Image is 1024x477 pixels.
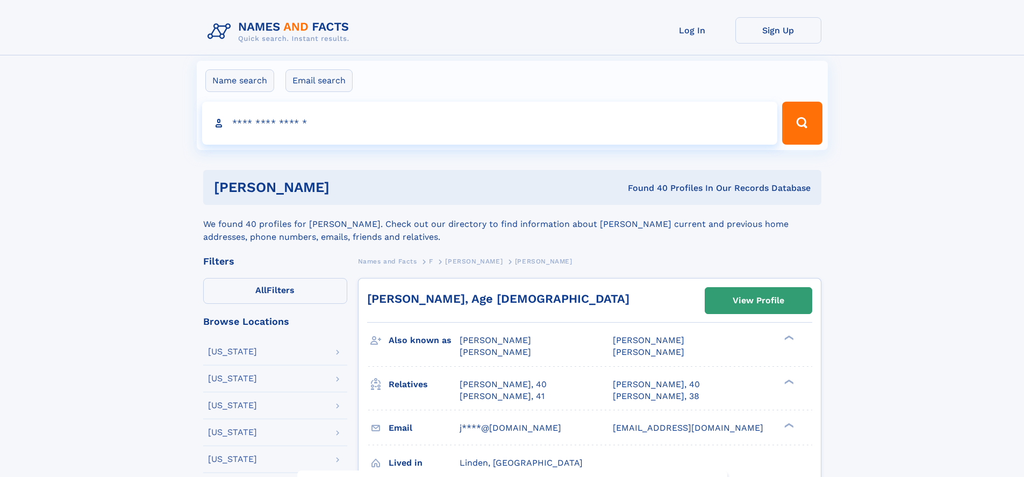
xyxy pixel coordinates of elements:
[203,278,347,304] label: Filters
[205,69,274,92] label: Name search
[208,455,257,464] div: [US_STATE]
[460,347,531,357] span: [PERSON_NAME]
[782,422,794,429] div: ❯
[203,317,347,326] div: Browse Locations
[735,17,821,44] a: Sign Up
[214,181,479,194] h1: [PERSON_NAME]
[389,331,460,350] h3: Also known as
[613,390,699,402] a: [PERSON_NAME], 38
[460,335,531,345] span: [PERSON_NAME]
[203,17,358,46] img: Logo Names and Facts
[285,69,353,92] label: Email search
[389,454,460,472] h3: Lived in
[515,258,572,265] span: [PERSON_NAME]
[208,374,257,383] div: [US_STATE]
[429,258,433,265] span: F
[460,390,545,402] a: [PERSON_NAME], 41
[613,379,700,390] a: [PERSON_NAME], 40
[389,375,460,394] h3: Relatives
[358,254,417,268] a: Names and Facts
[460,379,547,390] a: [PERSON_NAME], 40
[208,347,257,356] div: [US_STATE]
[613,423,763,433] span: [EMAIL_ADDRESS][DOMAIN_NAME]
[367,292,629,305] a: [PERSON_NAME], Age [DEMOGRAPHIC_DATA]
[203,205,821,244] div: We found 40 profiles for [PERSON_NAME]. Check out our directory to find information about [PERSON...
[649,17,735,44] a: Log In
[782,102,822,145] button: Search Button
[733,288,784,313] div: View Profile
[202,102,778,145] input: search input
[255,285,267,295] span: All
[782,378,794,385] div: ❯
[389,419,460,437] h3: Email
[208,401,257,410] div: [US_STATE]
[705,288,812,314] a: View Profile
[782,334,794,341] div: ❯
[203,257,347,266] div: Filters
[429,254,433,268] a: F
[460,458,583,468] span: Linden, [GEOGRAPHIC_DATA]
[613,347,684,357] span: [PERSON_NAME]
[208,428,257,437] div: [US_STATE]
[478,182,811,194] div: Found 40 Profiles In Our Records Database
[445,254,503,268] a: [PERSON_NAME]
[613,335,684,345] span: [PERSON_NAME]
[445,258,503,265] span: [PERSON_NAME]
